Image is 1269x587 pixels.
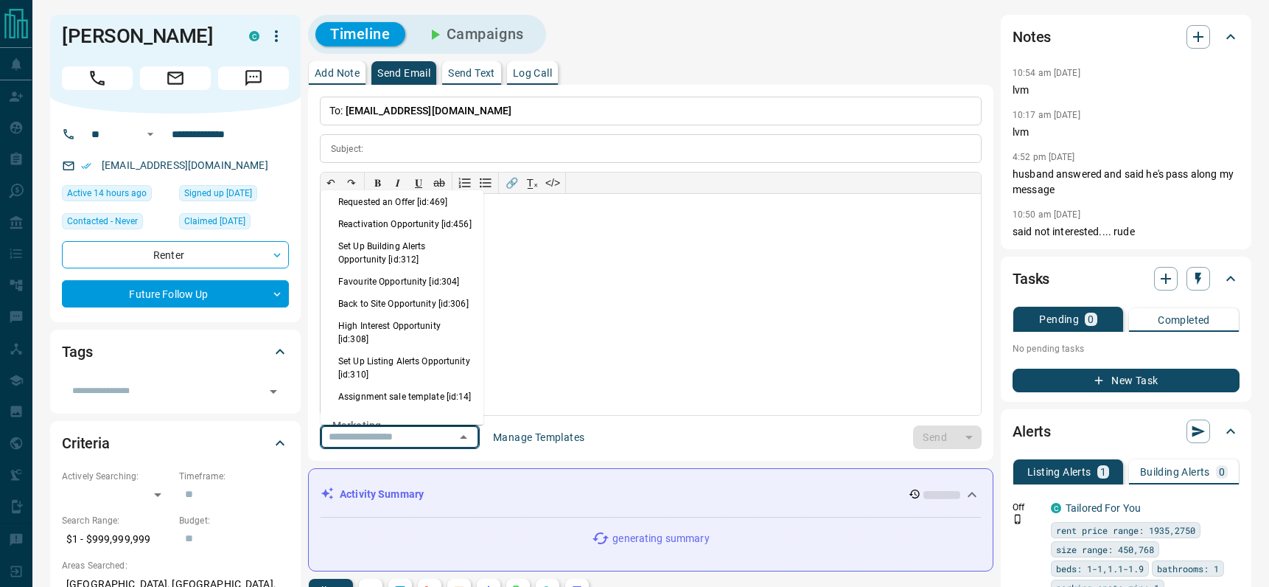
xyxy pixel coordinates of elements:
[1013,125,1240,140] p: lvm
[1013,420,1051,443] h2: Alerts
[62,340,92,364] h2: Tags
[448,68,495,78] p: Send Text
[429,173,450,193] button: ab
[62,431,110,455] h2: Criteria
[1013,167,1240,198] p: husband answered and said he's pass along my message
[321,408,483,443] div: Marketing
[1039,314,1079,324] p: Pending
[1013,267,1049,291] h2: Tasks
[1219,467,1225,477] p: 0
[62,66,133,90] span: Call
[388,173,408,193] button: 𝑰
[321,481,981,508] div: Activity Summary
[1158,315,1210,325] p: Completed
[321,173,341,193] button: ↶
[315,22,405,46] button: Timeline
[62,426,289,461] div: Criteria
[341,173,362,193] button: ↷
[408,173,429,193] button: 𝐔
[321,350,483,386] li: Set Up Listing Alerts Opportunity [id:310]
[1013,514,1023,524] svg: Push Notification Only
[62,185,172,206] div: Sun Aug 17 2025
[484,426,593,449] button: Manage Templates
[1056,523,1195,538] span: rent price range: 1935,2750
[179,514,289,527] p: Budget:
[321,315,483,350] li: High Interest Opportunity [id:308]
[249,31,259,41] div: condos.ca
[1056,542,1154,557] span: size range: 450,768
[1013,261,1240,296] div: Tasks
[340,487,424,502] p: Activity Summary
[62,280,289,308] div: Future Follow Up
[542,173,563,193] button: </>
[179,213,289,234] div: Wed Nov 22 2023
[62,527,172,552] p: $1 - $999,999,999
[218,66,289,90] span: Message
[321,293,483,315] li: Back to Site Opportunity [id:306]
[102,159,268,171] a: [EMAIL_ADDRESS][DOMAIN_NAME]
[141,125,159,143] button: Open
[475,173,496,193] button: Bullet list
[179,470,289,483] p: Timeframe:
[346,105,512,117] span: [EMAIL_ADDRESS][DOMAIN_NAME]
[1088,314,1094,324] p: 0
[184,186,252,201] span: Signed up [DATE]
[1013,19,1240,55] div: Notes
[81,161,91,171] svg: Email Verified
[263,381,284,402] button: Open
[367,173,388,193] button: 𝐁
[1013,369,1240,392] button: New Task
[62,24,227,48] h1: [PERSON_NAME]
[415,177,422,189] span: 𝐔
[67,186,147,201] span: Active 14 hours ago
[455,173,475,193] button: Numbered list
[315,68,360,78] p: Add Note
[1066,502,1141,514] a: Tailored For You
[184,214,245,229] span: Claimed [DATE]
[1013,110,1080,120] p: 10:17 am [DATE]
[179,185,289,206] div: Sun Nov 19 2023
[501,173,522,193] button: 🔗
[62,241,289,268] div: Renter
[1157,561,1219,576] span: bathrooms: 1
[411,22,539,46] button: Campaigns
[1140,467,1210,477] p: Building Alerts
[453,427,474,448] button: Close
[1013,209,1080,220] p: 10:50 am [DATE]
[331,142,363,156] p: Subject:
[140,66,211,90] span: Email
[1013,152,1075,162] p: 4:52 pm [DATE]
[433,177,445,189] s: ab
[513,68,552,78] p: Log Call
[522,173,542,193] button: T̲ₓ
[62,334,289,369] div: Tags
[1013,414,1240,449] div: Alerts
[913,426,982,449] div: split button
[1013,338,1240,360] p: No pending tasks
[62,559,289,572] p: Areas Searched:
[1027,467,1091,477] p: Listing Alerts
[1013,25,1051,49] h2: Notes
[321,213,483,235] li: Reactivation Opportunity [id:456]
[377,68,430,78] p: Send Email
[321,235,483,271] li: Set Up Building Alerts Opportunity [id:312]
[1013,501,1042,514] p: Off
[1013,68,1080,78] p: 10:54 am [DATE]
[612,531,709,546] p: generating summary
[1013,83,1240,98] p: lvm
[321,191,483,213] li: Requested an Offer [id:469]
[1051,503,1061,513] div: condos.ca
[67,214,138,229] span: Contacted - Never
[1056,561,1144,576] span: beds: 1-1,1.1-1.9
[321,271,483,293] li: Favourite Opportunity [id:304]
[1013,224,1240,240] p: said not interested.... rude
[321,386,483,408] li: Assignment sale template [id:14]
[1100,467,1106,477] p: 1
[62,514,172,527] p: Search Range:
[320,97,982,125] p: To:
[62,470,172,483] p: Actively Searching:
